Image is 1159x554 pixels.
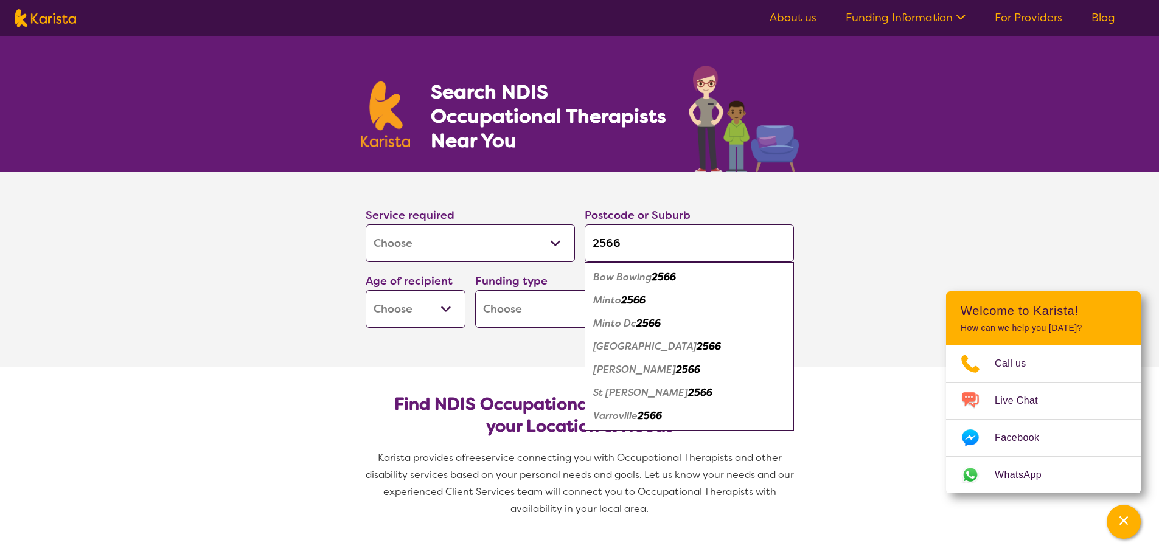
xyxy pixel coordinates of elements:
a: Funding Information [846,10,966,25]
h2: Find NDIS Occupational Therapists based on your Location & Needs [375,393,784,437]
div: Minto Heights 2566 [591,335,788,358]
a: Web link opens in a new tab. [946,457,1141,493]
em: 2566 [688,386,712,399]
span: free [462,451,481,464]
div: Minto 2566 [591,289,788,312]
div: Minto Dc 2566 [591,312,788,335]
h2: Welcome to Karista! [961,303,1126,318]
em: 2566 [638,409,662,422]
label: Postcode or Suburb [585,208,691,223]
em: Bow Bowing [593,271,652,283]
span: Karista provides a [378,451,462,464]
a: About us [770,10,816,25]
em: [GEOGRAPHIC_DATA] [593,340,697,353]
div: St Andrews 2566 [591,381,788,404]
button: Channel Menu [1107,505,1141,539]
img: occupational-therapy [689,66,799,172]
em: 2566 [621,294,646,306]
div: Bow Bowing 2566 [591,266,788,289]
input: Type [585,224,794,262]
span: service connecting you with Occupational Therapists and other disability services based on your p... [366,451,796,515]
div: Channel Menu [946,291,1141,493]
ul: Choose channel [946,345,1141,493]
div: Varroville 2566 [591,404,788,428]
img: Karista logo [15,9,76,27]
em: Minto [593,294,621,306]
span: Live Chat [995,392,1053,410]
em: Varroville [593,409,638,422]
em: 2566 [636,317,661,330]
em: St [PERSON_NAME] [593,386,688,399]
em: 2566 [676,363,700,376]
span: Call us [995,355,1041,373]
em: 2566 [697,340,721,353]
span: WhatsApp [995,466,1056,484]
label: Service required [366,208,454,223]
img: Karista logo [361,81,411,147]
em: 2566 [652,271,676,283]
a: Blog [1091,10,1115,25]
label: Age of recipient [366,274,453,288]
div: Raby 2566 [591,358,788,381]
p: How can we help you [DATE]? [961,323,1126,333]
em: [PERSON_NAME] [593,363,676,376]
span: Facebook [995,429,1054,447]
h1: Search NDIS Occupational Therapists Near You [431,80,667,153]
label: Funding type [475,274,548,288]
a: For Providers [995,10,1062,25]
em: Minto Dc [593,317,636,330]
